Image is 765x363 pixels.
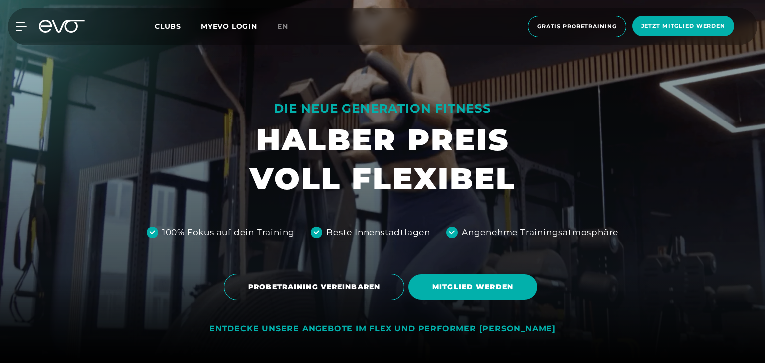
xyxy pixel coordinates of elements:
[155,22,181,31] span: Clubs
[641,22,725,30] span: Jetzt Mitglied werden
[277,22,288,31] span: en
[432,282,513,292] span: MITGLIED WERDEN
[201,22,257,31] a: MYEVO LOGIN
[209,324,556,334] div: ENTDECKE UNSERE ANGEBOTE IM FLEX UND PERFORMER [PERSON_NAME]
[224,266,408,308] a: PROBETRAINING VEREINBAREN
[629,16,737,37] a: Jetzt Mitglied werden
[250,121,516,198] h1: HALBER PREIS VOLL FLEXIBEL
[462,226,618,239] div: Angenehme Trainingsatmosphäre
[162,226,295,239] div: 100% Fokus auf dein Training
[537,22,617,31] span: Gratis Probetraining
[248,282,380,292] span: PROBETRAINING VEREINBAREN
[326,226,430,239] div: Beste Innenstadtlagen
[408,267,541,307] a: MITGLIED WERDEN
[250,101,516,117] div: DIE NEUE GENERATION FITNESS
[525,16,629,37] a: Gratis Probetraining
[155,21,201,31] a: Clubs
[277,21,300,32] a: en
